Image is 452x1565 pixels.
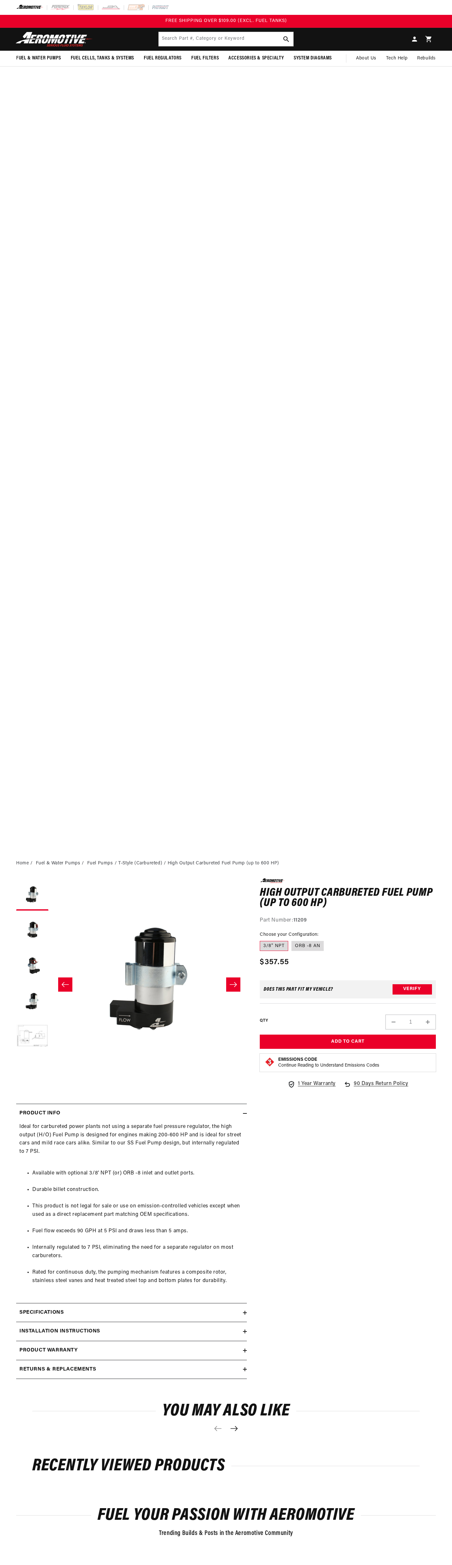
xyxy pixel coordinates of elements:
media-gallery: Gallery Viewer [16,878,247,1091]
li: T-Style (Carbureted) [118,860,168,867]
span: Fuel Regulators [144,55,182,62]
button: Load image 4 in gallery view [16,985,48,1017]
span: Trending Builds & Posts in the Aeromotive Community [159,1530,293,1537]
h2: Fuel Your Passion with Aeromotive [16,1508,436,1523]
summary: Accessories & Specialty [224,51,289,66]
p: Continue Reading to Understand Emissions Codes [278,1063,379,1069]
div: Part Number: [260,916,436,925]
summary: Fuel Filters [186,51,224,66]
img: Emissions code [265,1057,275,1067]
a: Fuel Pumps [87,860,113,867]
li: High Output Carbureted Fuel Pump (up to 600 HP) [168,860,279,867]
li: Fuel flow exceeds 90 GPH at 5 PSI and draws less than 5 amps. [32,1227,244,1236]
strong: Emissions Code [278,1057,317,1062]
summary: Fuel Regulators [139,51,186,66]
summary: Rebuilds [412,51,441,66]
button: Load image 5 in gallery view [16,1020,48,1053]
button: Load image 3 in gallery view [16,949,48,982]
summary: Installation Instructions [16,1322,247,1341]
summary: Product warranty [16,1341,247,1360]
summary: Fuel & Water Pumps [11,51,66,66]
button: Load image 1 in gallery view [16,878,48,911]
h1: High Output Carbureted Fuel Pump (up to 600 HP) [260,888,436,908]
span: 90 Days Return Policy [354,1080,408,1095]
span: Tech Help [386,55,407,62]
summary: System Diagrams [289,51,337,66]
span: FREE SHIPPING OVER $109.00 (EXCL. FUEL TANKS) [165,18,287,23]
a: Fuel & Water Pumps [36,860,80,867]
li: Durable billet construction. [32,1186,244,1194]
button: Search Part #, Category or Keyword [279,32,293,46]
legend: Choose your Configuration: [260,931,319,938]
a: About Us [351,51,381,66]
nav: breadcrumbs [16,860,436,867]
span: Fuel Filters [191,55,219,62]
li: Rated for continuous duty, the pumping mechanism features a composite rotor, stainless steel vane... [32,1268,244,1285]
h2: Installation Instructions [19,1327,100,1336]
button: Slide right [226,977,240,992]
button: Previous slide [211,1422,225,1436]
li: Internally regulated to 7 PSI, eliminating the need for a separate regulator on most carburetors. [32,1244,244,1260]
div: Ideal for carbureted power plants not using a separate fuel pressure regulator, the high output (... [16,1123,247,1293]
h2: Specifications [19,1309,64,1317]
input: Search Part #, Category or Keyword [159,32,294,46]
button: Load image 2 in gallery view [16,914,48,946]
button: Slide left [58,977,72,992]
span: System Diagrams [294,55,332,62]
strong: 11209 [293,918,307,923]
summary: Returns & replacements [16,1360,247,1379]
span: $357.55 [260,956,289,968]
label: ORB -8 AN [291,941,324,951]
h2: Recently Viewed Products [32,1458,420,1474]
button: Emissions CodeContinue Reading to Understand Emissions Codes [278,1057,379,1069]
li: Available with optional 3/8' NPT (or) ORB -8 inlet and outlet ports. [32,1169,244,1178]
img: Aeromotive [14,32,95,47]
h2: Product Info [19,1109,60,1118]
span: 1 Year Warranty [298,1080,336,1088]
h2: You may also like [32,1403,420,1419]
div: Does This part fit My vehicle? [264,987,333,992]
summary: Specifications [16,1303,247,1322]
a: 1 Year Warranty [288,1080,336,1088]
a: Home [16,860,29,867]
summary: Fuel Cells, Tanks & Systems [66,51,139,66]
a: 90 Days Return Policy [343,1080,408,1095]
label: QTY [260,1018,268,1024]
summary: Tech Help [381,51,412,66]
span: About Us [356,56,376,61]
h2: Returns & replacements [19,1365,96,1374]
span: Fuel & Water Pumps [16,55,61,62]
span: Accessories & Specialty [228,55,284,62]
span: Rebuilds [417,55,436,62]
span: Fuel Cells, Tanks & Systems [71,55,134,62]
button: Add to Cart [260,1035,436,1049]
button: Verify [393,984,432,995]
button: Next slide [227,1422,241,1436]
summary: Product Info [16,1104,247,1123]
li: This product is not legal for sale or use on emission-controlled vehicles except when used as a d... [32,1202,244,1219]
label: 3/8" NPT [260,941,288,951]
h2: Product warranty [19,1346,78,1355]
